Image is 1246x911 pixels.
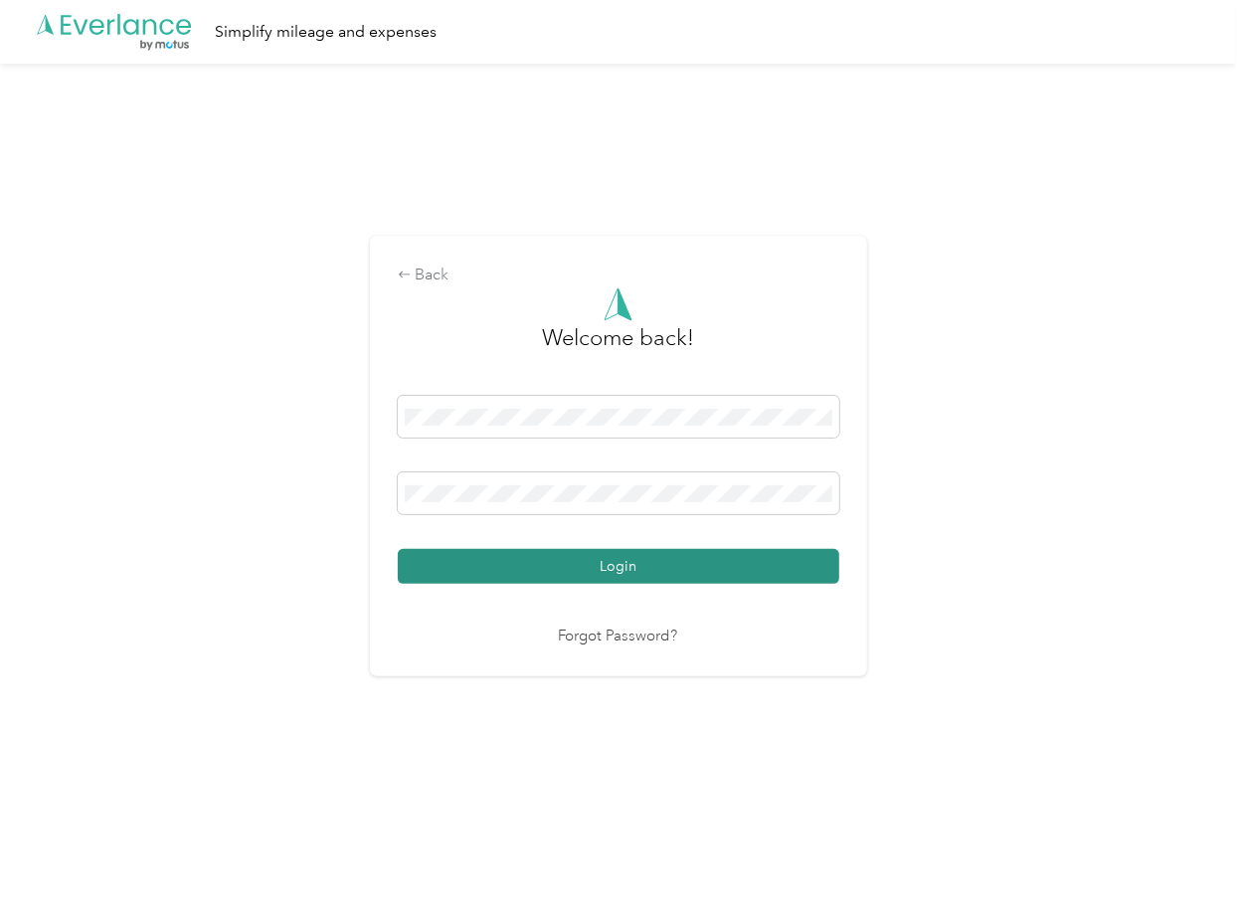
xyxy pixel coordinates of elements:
div: Back [398,264,839,287]
div: Simplify mileage and expenses [215,20,437,45]
h3: greeting [542,321,694,375]
button: Login [398,549,839,584]
a: Forgot Password? [559,626,678,648]
iframe: Everlance-gr Chat Button Frame [1135,800,1246,911]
